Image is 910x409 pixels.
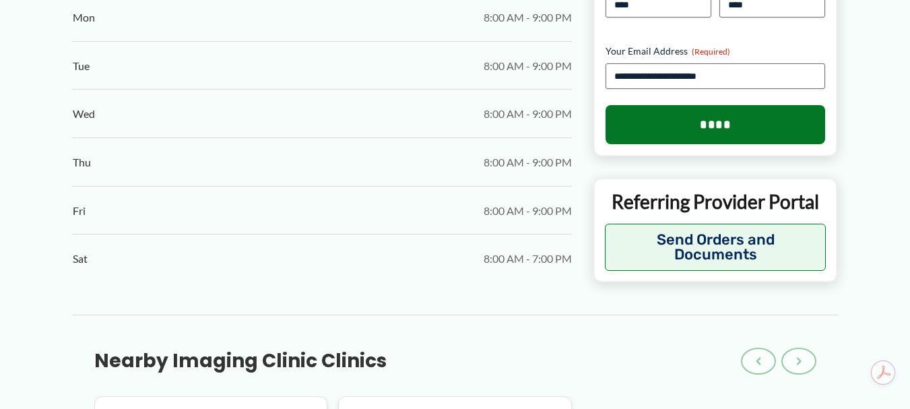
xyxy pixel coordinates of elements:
span: › [796,353,802,369]
span: Tue [73,56,90,76]
span: Mon [73,7,95,28]
label: Your Email Address [606,44,826,58]
span: 8:00 AM - 9:00 PM [484,7,572,28]
span: Sat [73,249,88,269]
span: 8:00 AM - 9:00 PM [484,152,572,172]
button: ‹ [741,348,776,375]
p: Referring Provider Portal [605,189,826,214]
span: 8:00 AM - 7:00 PM [484,249,572,269]
span: ‹ [756,353,761,369]
button: Send Orders and Documents [605,224,826,271]
span: Thu [73,152,91,172]
button: › [781,348,816,375]
span: Wed [73,104,95,124]
span: (Required) [692,46,730,57]
span: Fri [73,201,86,221]
h3: Nearby Imaging Clinic Clinics [94,349,387,373]
span: 8:00 AM - 9:00 PM [484,104,572,124]
span: 8:00 AM - 9:00 PM [484,56,572,76]
span: 8:00 AM - 9:00 PM [484,201,572,221]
